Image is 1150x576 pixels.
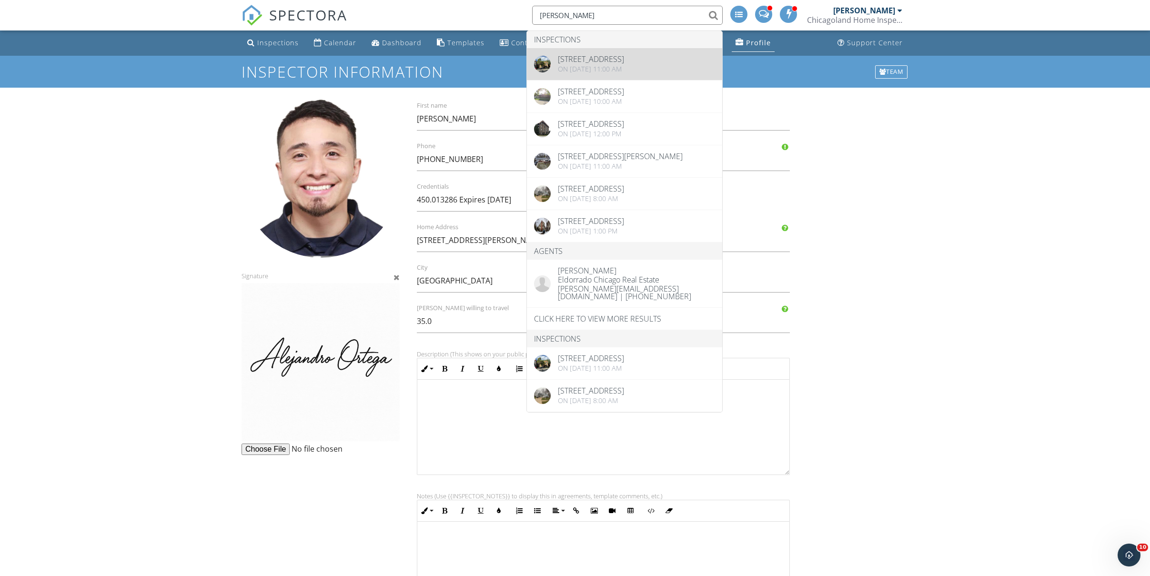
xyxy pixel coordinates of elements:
[242,63,908,80] h1: Inspector Information
[472,502,490,520] button: Underline (⌘U)
[527,145,722,177] a: [STREET_ADDRESS][PERSON_NAME] On [DATE] 11:00 am
[496,34,546,52] a: Contacts
[558,120,624,128] div: [STREET_ADDRESS]
[417,350,790,358] div: Description (This shows on your public profile)
[534,387,551,404] img: cover.jpg
[242,13,347,33] a: SPECTORA
[511,38,543,47] div: Contacts
[534,153,551,170] img: data
[558,364,624,372] div: On [DATE] 11:00 am
[490,502,508,520] button: Colors
[558,274,715,283] div: Eldorrado Chicago Real Estate
[472,360,490,378] button: Underline (⌘U)
[874,64,909,80] a: Team
[310,34,360,52] a: Calendar
[534,121,551,137] img: cover.jpg
[527,347,722,379] a: [STREET_ADDRESS] On [DATE] 11:00 am
[621,502,639,520] button: Insert Table
[527,243,722,260] li: Agents
[558,227,624,235] div: On [DATE] 1:00 pm
[527,308,722,330] a: Click here to view more results
[558,152,683,160] div: [STREET_ADDRESS][PERSON_NAME]
[558,130,624,138] div: On [DATE] 12:00 pm
[558,55,624,63] div: [STREET_ADDRESS]
[527,330,722,347] li: Inspections
[257,38,299,47] div: Inspections
[875,65,908,79] div: Team
[558,185,624,192] div: [STREET_ADDRESS]
[534,355,551,372] img: 9496369%2Fcover_photos%2Fjokd8vimvDzvu8tbgiF9%2Foriginal.jpeg
[558,283,715,300] div: [PERSON_NAME][EMAIL_ADDRESS][DOMAIN_NAME] | [PHONE_NUMBER]
[532,6,723,25] input: Search everything...
[558,217,624,225] div: [STREET_ADDRESS]
[242,100,400,280] div: Signature
[558,195,624,202] div: On [DATE] 8:00 am
[527,210,722,242] a: [STREET_ADDRESS] On [DATE] 1:00 pm
[549,502,567,520] button: Align
[435,360,454,378] button: Bold (⌘B)
[746,38,771,47] div: Profile
[527,178,722,210] a: [STREET_ADDRESS] On [DATE] 8:00 am
[454,360,472,378] button: Italic (⌘I)
[527,113,722,145] a: [STREET_ADDRESS] On [DATE] 12:00 pm
[807,15,902,25] div: Chicagoland Home Inspectors, Inc.
[243,34,303,52] a: Inspections
[510,360,528,378] button: Ordered List
[433,34,488,52] a: Templates
[558,65,624,73] div: On [DATE] 11:00 am
[534,56,551,72] img: 9496369%2Fcover_photos%2Fjokd8vimvDzvu8tbgiF9%2Foriginal.jpeg
[435,502,454,520] button: Bold (⌘B)
[585,502,603,520] button: Insert Image (⌘P)
[558,162,683,170] div: On [DATE] 11:00 am
[242,283,400,441] img: 447F8539-7D76-473E-968E-42CE0A1B512E.png
[527,260,722,307] a: [PERSON_NAME] Eldorrado Chicago Real Estate [PERSON_NAME][EMAIL_ADDRESS][DOMAIN_NAME] | [PHONE_NU...
[534,218,551,234] img: cover.jpg
[454,502,472,520] button: Italic (⌘I)
[558,88,624,95] div: [STREET_ADDRESS]
[534,88,551,105] img: streetview
[558,397,624,404] div: On [DATE] 8:00 am
[603,502,621,520] button: Insert Video
[368,34,425,52] a: Dashboard
[527,81,722,112] a: [STREET_ADDRESS] On [DATE] 10:00 am
[1137,544,1148,551] span: 10
[534,185,551,202] img: cover.jpg
[732,34,775,52] a: Company Profile
[417,142,609,151] label: Phone
[558,354,624,362] div: [STREET_ADDRESS]
[527,31,722,48] li: Inspections
[558,267,715,274] div: [PERSON_NAME]
[490,360,508,378] button: Colors
[447,38,484,47] div: Templates
[527,48,722,80] a: [STREET_ADDRESS] On [DATE] 11:00 am
[834,34,907,52] a: Support Center
[527,380,722,412] a: [STREET_ADDRESS] On [DATE] 8:00 am
[417,492,790,500] div: Notes (Use {{INSPECTOR_NOTES}} to display this in agreements, template comments, etc.)
[847,38,903,47] div: Support Center
[833,6,895,15] div: [PERSON_NAME]
[417,502,435,520] button: Inline Style
[558,387,624,394] div: [STREET_ADDRESS]
[324,38,356,47] div: Calendar
[1118,544,1140,566] iframe: Intercom live chat
[242,5,262,26] img: The Best Home Inspection Software - Spectora
[510,502,528,520] button: Ordered List
[660,502,678,520] button: Clear Formatting
[382,38,422,47] div: Dashboard
[528,502,546,520] button: Unordered List
[567,502,585,520] button: Insert Link (⌘K)
[417,360,435,378] button: Inline Style
[269,5,347,25] span: SPECTORA
[642,502,660,520] button: Code View
[558,98,624,105] div: On [DATE] 10:00 am
[534,275,551,292] img: default-user-f0147aede5fd5fa78ca7ade42f37bd4542148d508eef1c3d3ea960f66861d68b.jpg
